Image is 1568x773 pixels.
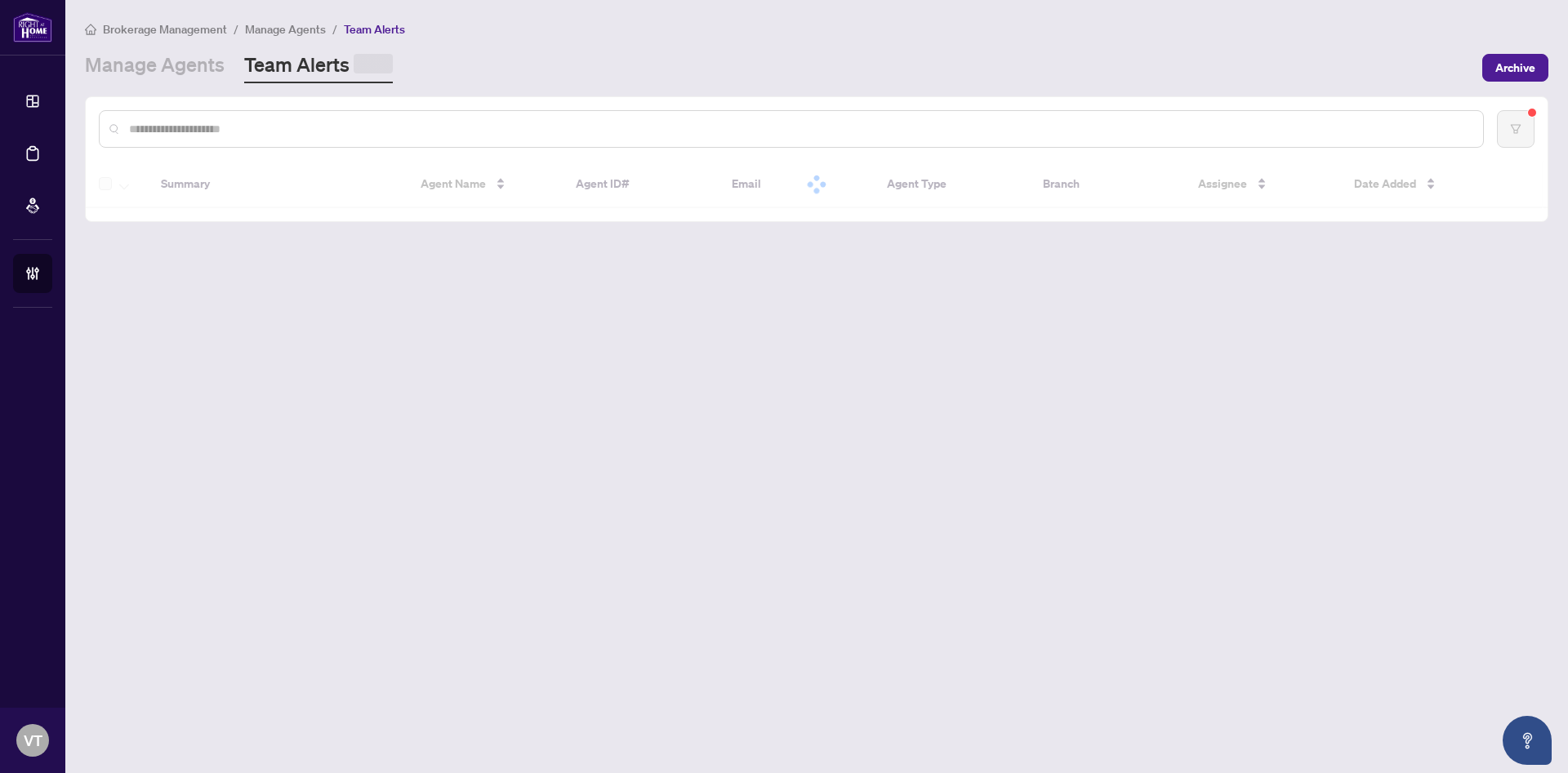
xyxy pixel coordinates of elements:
li: / [332,20,337,38]
button: Archive [1482,54,1548,82]
li: / [234,20,238,38]
span: Team Alerts [344,22,405,37]
span: Manage Agents [245,22,326,37]
span: home [85,24,96,35]
button: Open asap [1503,716,1552,765]
span: Archive [1495,55,1535,81]
a: Manage Agents [85,51,225,83]
a: Team Alerts [244,51,393,83]
span: Brokerage Management [103,22,227,37]
span: VT [24,729,42,752]
button: filter [1497,110,1535,148]
img: logo [13,12,52,42]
